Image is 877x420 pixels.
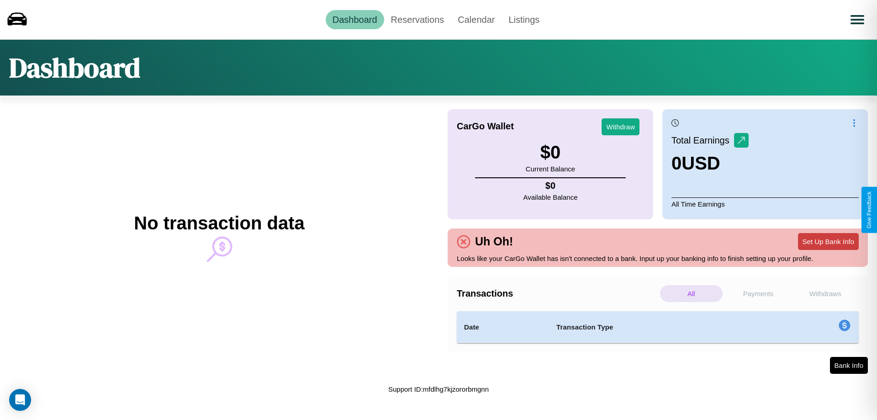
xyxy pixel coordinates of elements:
[457,311,859,343] table: simple table
[9,389,31,411] div: Open Intercom Messenger
[134,213,304,234] h2: No transaction data
[326,10,384,29] a: Dashboard
[660,285,723,302] p: All
[451,10,502,29] a: Calendar
[457,121,514,132] h4: CarGo Wallet
[384,10,451,29] a: Reservations
[671,153,749,174] h3: 0 USD
[388,383,489,395] p: Support ID: mfdlhg7kjzororbmgnn
[671,197,859,210] p: All Time Earnings
[470,235,518,248] h4: Uh Oh!
[9,49,140,86] h1: Dashboard
[556,322,764,333] h4: Transaction Type
[727,285,790,302] p: Payments
[523,181,578,191] h4: $ 0
[845,7,870,32] button: Open menu
[526,142,575,163] h3: $ 0
[830,357,868,374] button: Bank Info
[526,163,575,175] p: Current Balance
[523,191,578,203] p: Available Balance
[457,252,859,265] p: Looks like your CarGo Wallet has isn't connected to a bank. Input up your banking info to finish ...
[866,191,872,229] div: Give Feedback
[794,285,856,302] p: Withdraws
[464,322,542,333] h4: Date
[798,233,859,250] button: Set Up Bank Info
[671,132,734,149] p: Total Earnings
[502,10,546,29] a: Listings
[602,118,639,135] button: Withdraw
[457,288,658,299] h4: Transactions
